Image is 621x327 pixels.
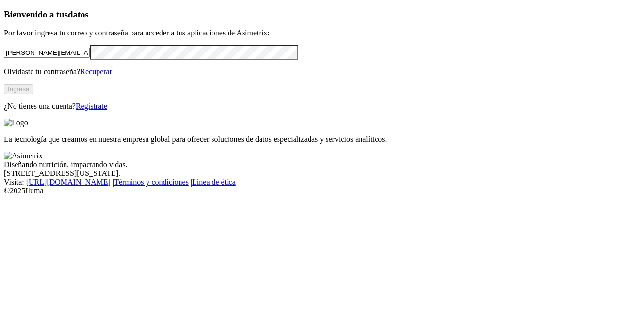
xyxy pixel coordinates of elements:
[4,68,617,76] p: Olvidaste tu contraseña?
[68,9,89,19] span: datos
[80,68,112,76] a: Recuperar
[4,135,617,144] p: La tecnología que creamos en nuestra empresa global para ofrecer soluciones de datos especializad...
[4,178,617,187] div: Visita : | |
[4,160,617,169] div: Diseñando nutrición, impactando vidas.
[4,29,617,37] p: Por favor ingresa tu correo y contraseña para acceder a tus aplicaciones de Asimetrix:
[114,178,189,186] a: Términos y condiciones
[4,102,617,111] p: ¿No tienes una cuenta?
[4,84,33,94] button: Ingresa
[4,48,90,58] input: Tu correo
[4,152,43,160] img: Asimetrix
[4,169,617,178] div: [STREET_ADDRESS][US_STATE].
[192,178,236,186] a: Línea de ética
[76,102,107,110] a: Regístrate
[4,119,28,127] img: Logo
[26,178,111,186] a: [URL][DOMAIN_NAME]
[4,187,617,195] div: © 2025 Iluma
[4,9,617,20] h3: Bienvenido a tus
